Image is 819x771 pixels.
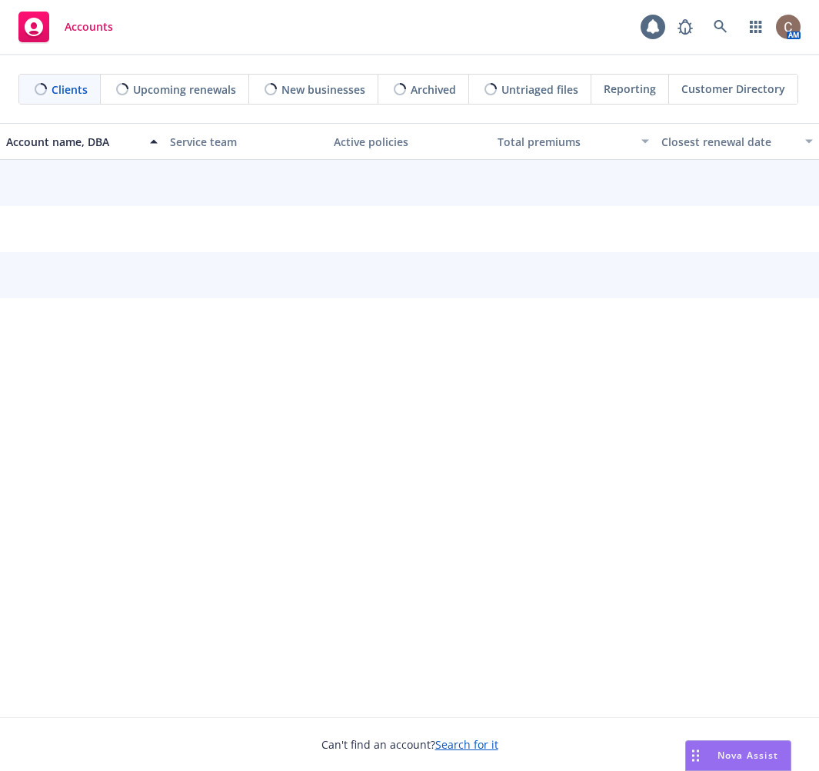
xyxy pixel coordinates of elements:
button: Total premiums [491,123,655,160]
div: Closest renewal date [661,134,796,150]
div: Account name, DBA [6,134,141,150]
img: photo [776,15,801,39]
span: Clients [52,81,88,98]
a: Switch app [741,12,771,42]
button: Closest renewal date [655,123,819,160]
div: Drag to move [686,741,705,770]
button: Service team [164,123,328,160]
span: Nova Assist [717,749,778,762]
a: Accounts [12,5,119,48]
div: Active policies [334,134,485,150]
span: Reporting [604,81,656,97]
span: Upcoming renewals [133,81,236,98]
div: Service team [170,134,321,150]
button: Active policies [328,123,491,160]
a: Search for it [435,737,498,752]
span: Untriaged files [501,81,578,98]
span: Archived [411,81,456,98]
span: Accounts [65,21,113,33]
button: Nova Assist [685,740,791,771]
div: Total premiums [498,134,632,150]
a: Report a Bug [670,12,701,42]
a: Search [705,12,736,42]
span: New businesses [281,81,365,98]
span: Can't find an account? [321,736,498,753]
span: Customer Directory [681,81,785,97]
